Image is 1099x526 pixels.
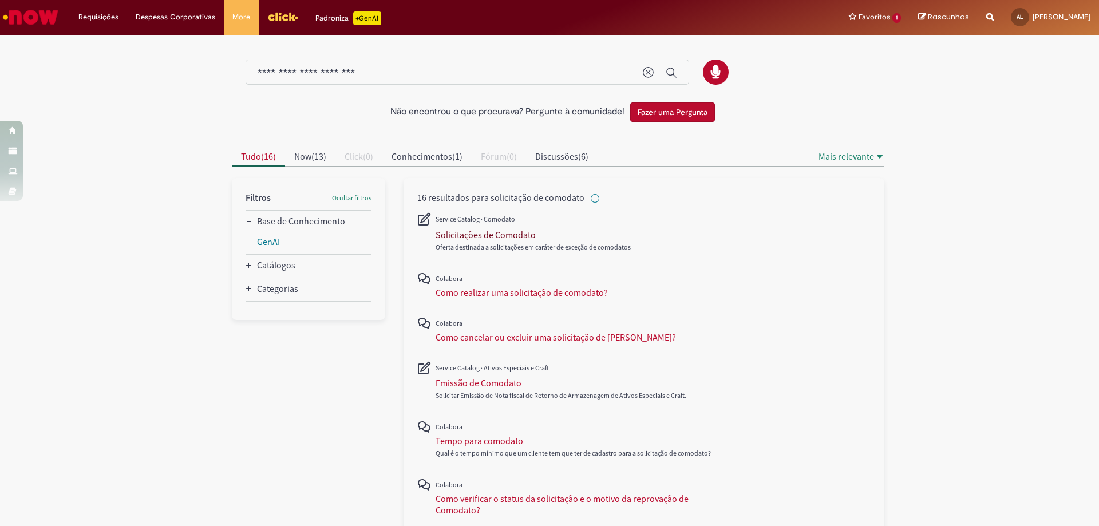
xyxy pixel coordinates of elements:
span: More [232,11,250,23]
img: click_logo_yellow_360x200.png [267,8,298,25]
span: [PERSON_NAME] [1033,12,1090,22]
h2: Não encontrou o que procurava? Pergunte à comunidade! [390,107,624,117]
span: Despesas Corporativas [136,11,215,23]
p: +GenAi [353,11,381,25]
a: Rascunhos [918,12,969,23]
span: 1 [892,13,901,23]
span: Rascunhos [928,11,969,22]
span: Favoritos [859,11,890,23]
span: Requisições [78,11,118,23]
span: AL [1017,13,1023,21]
button: Fazer uma Pergunta [630,102,715,122]
img: ServiceNow [1,6,60,29]
div: Padroniza [315,11,381,25]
